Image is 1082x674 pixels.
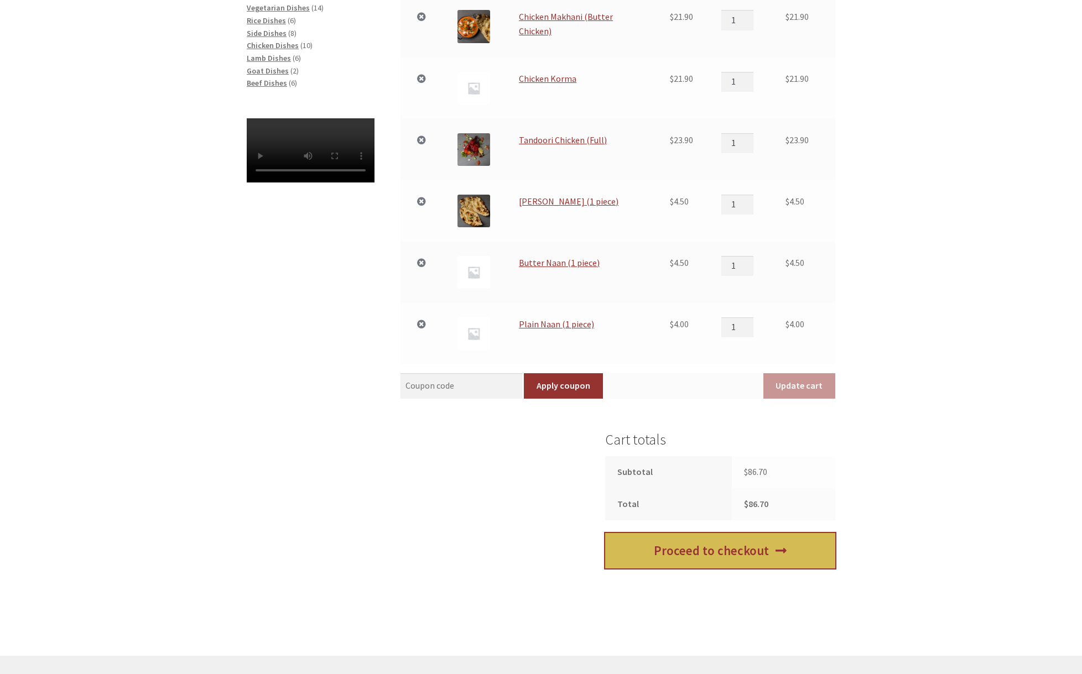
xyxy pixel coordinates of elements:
[786,134,789,145] span: $
[786,257,804,268] bdi: 4.50
[605,431,835,448] h2: Cart totals
[303,40,310,50] span: 10
[457,195,490,227] img: Garlic Naan (1 piece)
[247,66,289,76] a: Goat Dishes
[247,15,286,25] a: Rice Dishes
[721,195,753,215] input: Product quantity
[247,3,310,13] a: Vegetarian Dishes
[457,72,490,105] img: Placeholder
[786,11,789,22] span: $
[247,53,291,63] a: Lamb Dishes
[519,196,618,207] a: [PERSON_NAME] (1 piece)
[786,134,809,145] bdi: 23.90
[457,10,490,43] img: Chicken Makhani (Butter Chicken)
[670,257,674,268] span: $
[247,28,287,38] a: Side Dishes
[524,373,602,399] button: Apply coupon
[721,133,753,153] input: Product quantity
[744,498,748,509] span: $
[786,257,789,268] span: $
[786,196,789,207] span: $
[786,318,789,330] span: $
[744,466,748,477] span: $
[314,3,321,13] span: 14
[670,134,674,145] span: $
[291,78,295,88] span: 6
[786,196,804,207] bdi: 4.50
[786,73,789,84] span: $
[290,28,294,38] span: 8
[670,196,674,207] span: $
[744,498,768,509] bdi: 86.70
[247,78,287,88] a: Beef Dishes
[290,15,294,25] span: 6
[670,196,689,207] bdi: 4.50
[457,317,490,350] img: Placeholder
[670,73,693,84] bdi: 21.90
[414,317,429,332] a: Remove Plain Naan (1 piece) from cart
[414,133,429,148] a: Remove Tandoori Chicken (Full) from cart
[721,256,753,276] input: Product quantity
[414,256,429,270] a: Remove Butter Naan (1 piece) from cart
[519,134,607,145] a: Tandoori Chicken (Full)
[786,318,804,330] bdi: 4.00
[605,488,732,520] th: Total
[414,72,429,86] a: Remove Chicken Korma from cart
[670,318,674,330] span: $
[670,318,689,330] bdi: 4.00
[519,257,600,268] a: Butter Naan (1 piece)
[519,11,613,36] a: Chicken Makhani (Butter Chicken)
[721,10,753,30] input: Product quantity
[519,73,576,84] a: Chicken Korma
[670,134,693,145] bdi: 23.90
[605,456,732,488] th: Subtotal
[744,466,767,477] bdi: 86.70
[414,10,429,24] a: Remove Chicken Makhani (Butter Chicken) from cart
[605,533,835,569] a: Proceed to checkout
[670,73,674,84] span: $
[721,317,753,337] input: Product quantity
[293,66,296,76] span: 2
[670,11,674,22] span: $
[670,257,689,268] bdi: 4.50
[670,11,693,22] bdi: 21.90
[786,73,809,84] bdi: 21.90
[786,11,809,22] bdi: 21.90
[295,53,299,63] span: 6
[721,72,753,92] input: Product quantity
[519,318,594,330] a: Plain Naan (1 piece)
[414,195,429,209] a: Remove Garlic Naan (1 piece) from cart
[400,373,523,399] input: Coupon code
[457,133,490,166] img: Tandoori Chicken (Full)
[247,40,299,50] a: Chicken Dishes
[457,256,490,289] img: Placeholder
[763,373,835,399] button: Update cart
